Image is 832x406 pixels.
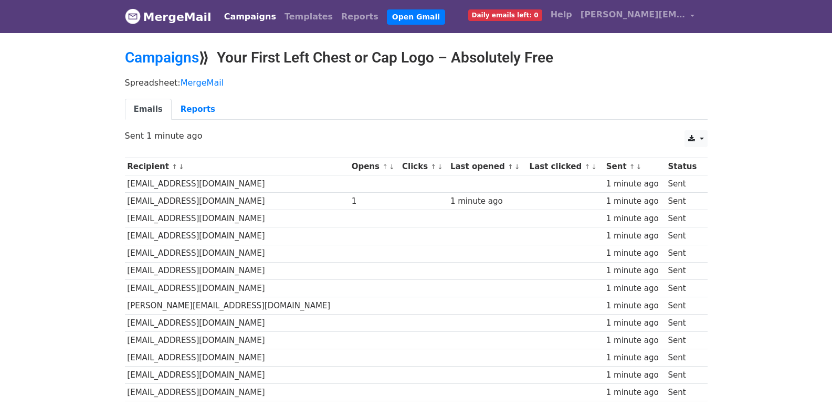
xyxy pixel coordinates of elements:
a: Campaigns [125,49,199,66]
td: Sent [666,262,702,279]
td: Sent [666,245,702,262]
a: ↑ [508,163,513,171]
th: Clicks [399,158,448,175]
td: [EMAIL_ADDRESS][DOMAIN_NAME] [125,349,349,367]
a: ↑ [629,163,635,171]
a: ↓ [437,163,443,171]
div: 1 minute ago [606,387,663,399]
td: Sent [666,210,702,227]
a: Emails [125,99,172,120]
td: [EMAIL_ADDRESS][DOMAIN_NAME] [125,367,349,384]
td: [EMAIL_ADDRESS][DOMAIN_NAME] [125,193,349,210]
img: MergeMail logo [125,8,141,24]
div: 1 minute ago [606,352,663,364]
th: Last opened [448,158,527,175]
div: 1 minute ago [606,265,663,277]
div: 1 minute ago [606,335,663,347]
a: Reports [172,99,224,120]
td: Sent [666,279,702,297]
h2: ⟫ Your First Left Chest or Cap Logo – Absolutely Free [125,49,708,67]
a: ↓ [591,163,597,171]
span: Daily emails left: 0 [468,9,542,21]
div: 1 [352,195,397,207]
td: [EMAIL_ADDRESS][DOMAIN_NAME] [125,227,349,245]
p: Sent 1 minute ago [125,130,708,141]
div: 1 minute ago [606,195,663,207]
div: 1 minute ago [606,283,663,295]
p: Spreadsheet: [125,77,708,88]
td: [EMAIL_ADDRESS][DOMAIN_NAME] [125,384,349,401]
div: 1 minute ago [606,230,663,242]
td: [EMAIL_ADDRESS][DOMAIN_NAME] [125,332,349,349]
div: 1 minute ago [606,300,663,312]
td: Sent [666,384,702,401]
td: Sent [666,297,702,314]
span: [PERSON_NAME][EMAIL_ADDRESS][DOMAIN_NAME] [581,8,686,21]
a: ↑ [584,163,590,171]
a: Daily emails left: 0 [464,4,546,25]
div: 1 minute ago [606,178,663,190]
a: Reports [337,6,383,27]
th: Sent [604,158,666,175]
a: ↑ [382,163,388,171]
a: MergeMail [125,6,212,28]
a: Open Gmail [387,9,445,25]
div: 1 minute ago [606,317,663,329]
th: Opens [349,158,399,175]
th: Last clicked [527,158,604,175]
a: MergeMail [181,78,224,88]
td: Sent [666,175,702,193]
td: Sent [666,332,702,349]
a: ↓ [178,163,184,171]
a: Campaigns [220,6,280,27]
td: Sent [666,314,702,331]
div: 1 minute ago [606,213,663,225]
td: [EMAIL_ADDRESS][DOMAIN_NAME] [125,245,349,262]
a: ↑ [430,163,436,171]
td: [EMAIL_ADDRESS][DOMAIN_NAME] [125,314,349,331]
a: Templates [280,6,337,27]
td: [EMAIL_ADDRESS][DOMAIN_NAME] [125,175,349,193]
div: 1 minute ago [606,369,663,381]
td: Sent [666,193,702,210]
a: ↓ [389,163,395,171]
td: Sent [666,227,702,245]
th: Status [666,158,702,175]
a: ↓ [514,163,520,171]
td: [PERSON_NAME][EMAIL_ADDRESS][DOMAIN_NAME] [125,297,349,314]
td: [EMAIL_ADDRESS][DOMAIN_NAME] [125,262,349,279]
td: [EMAIL_ADDRESS][DOMAIN_NAME] [125,210,349,227]
td: Sent [666,349,702,367]
div: 1 minute ago [450,195,524,207]
a: ↓ [636,163,642,171]
td: [EMAIL_ADDRESS][DOMAIN_NAME] [125,279,349,297]
td: Sent [666,367,702,384]
a: ↑ [172,163,177,171]
div: 1 minute ago [606,247,663,259]
a: [PERSON_NAME][EMAIL_ADDRESS][DOMAIN_NAME] [576,4,699,29]
th: Recipient [125,158,349,175]
a: Help [546,4,576,25]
